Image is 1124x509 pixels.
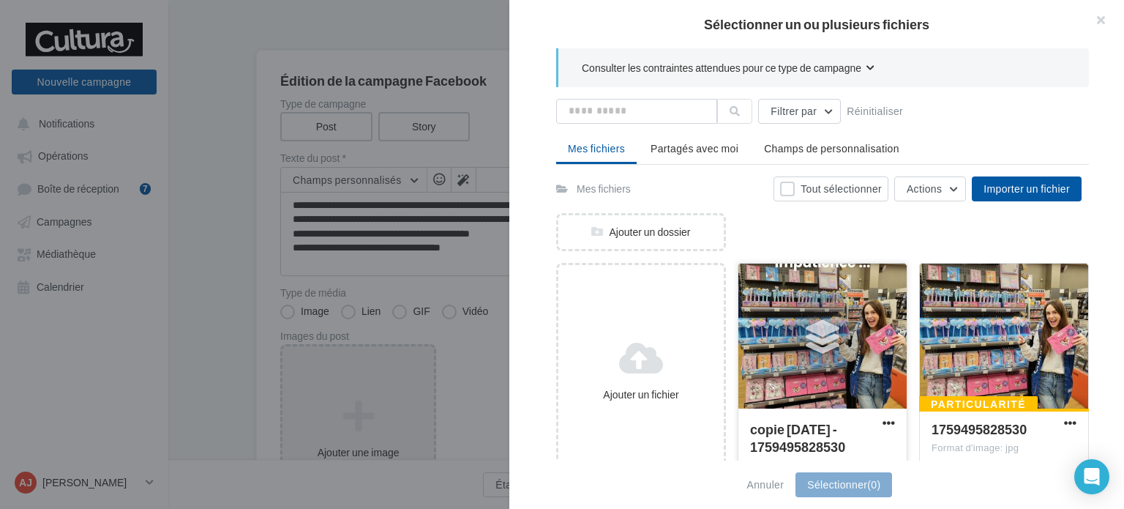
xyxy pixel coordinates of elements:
button: Réinitialiser [841,103,909,120]
span: Partagés avec moi [651,142,738,155]
span: (0) [867,478,880,491]
span: Importer un fichier [983,182,1070,195]
div: Particularité [919,396,1038,412]
button: Sélectionner(0) [795,472,892,497]
div: Open Intercom Messenger [1074,459,1109,494]
button: Tout sélectionner [773,177,888,201]
div: Format d'image: jpeg [750,459,895,472]
span: Mes fichiers [568,142,625,155]
span: Actions [907,182,942,195]
span: Champs de personnalisation [764,142,899,155]
div: Ajouter un dossier [558,225,724,239]
h2: Sélectionner un ou plusieurs fichiers [533,18,1101,31]
div: Mes fichiers [577,182,631,196]
div: Format d'image: jpg [932,442,1076,455]
button: Filtrer par [758,99,841,124]
button: Annuler [741,476,790,494]
span: Consulter les contraintes attendues pour ce type de campagne [582,61,861,75]
span: 1759495828530 [932,421,1027,437]
button: Consulter les contraintes attendues pour ce type de campagne [582,60,874,78]
button: Importer un fichier [972,177,1082,201]
button: Actions [894,177,966,201]
div: Ajouter un fichier [564,387,718,402]
span: copie 03-10-2025 - 1759495828530 [750,421,845,455]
